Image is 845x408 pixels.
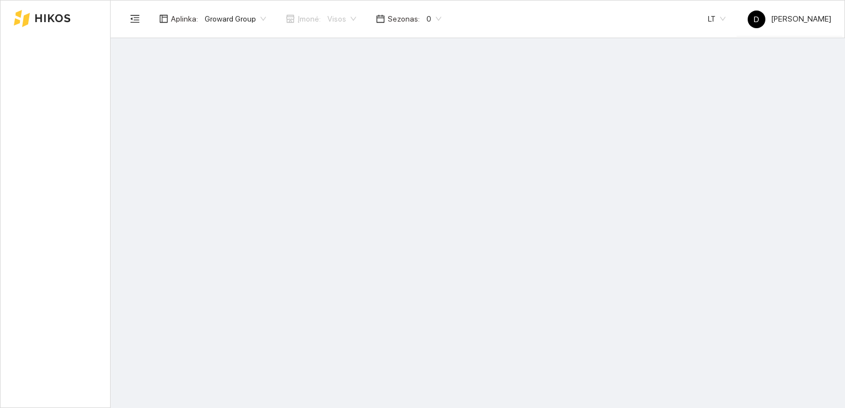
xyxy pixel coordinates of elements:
span: 0 [426,11,441,27]
button: menu-fold [124,8,146,30]
span: Sezonas : [388,13,420,25]
span: shop [286,14,295,23]
span: [PERSON_NAME] [748,14,831,23]
span: menu-fold [130,14,140,24]
span: Visos [327,11,356,27]
span: Įmonė : [298,13,321,25]
span: LT [708,11,726,27]
span: D [754,11,759,28]
span: calendar [376,14,385,23]
span: Aplinka : [171,13,198,25]
span: layout [159,14,168,23]
span: Groward Group [205,11,266,27]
